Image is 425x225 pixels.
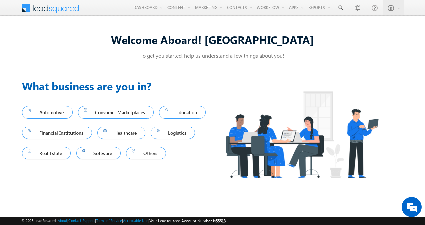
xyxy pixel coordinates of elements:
[165,108,200,117] span: Education
[82,149,115,158] span: Software
[22,52,403,59] p: To get you started, help us understand a few things about you!
[123,218,148,223] a: Acceptable Use
[22,32,403,47] div: Welcome Aboard! [GEOGRAPHIC_DATA]
[21,218,226,224] span: © 2025 LeadSquared | | | | |
[132,149,160,158] span: Others
[103,128,140,137] span: Healthcare
[28,108,66,117] span: Automotive
[28,149,65,158] span: Real Estate
[216,218,226,223] span: 55613
[22,78,212,94] h3: What business are you in?
[28,128,86,137] span: Financial Institutions
[96,218,122,223] a: Terms of Service
[58,218,67,223] a: About
[157,128,189,137] span: Logistics
[68,218,95,223] a: Contact Support
[149,218,226,223] span: Your Leadsquared Account Number is
[84,108,148,117] span: Consumer Marketplaces
[212,78,391,191] img: Industry.png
